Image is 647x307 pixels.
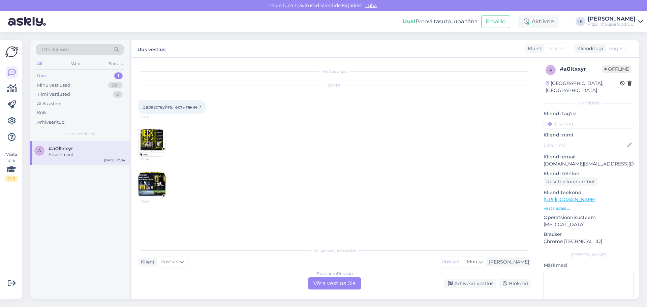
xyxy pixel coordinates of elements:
[481,15,510,28] button: Emailid
[588,16,636,22] div: [PERSON_NAME]
[544,231,634,238] p: Brauser
[137,44,165,53] label: Uus vestlus
[438,257,463,267] div: Russian
[108,82,123,89] div: 99+
[38,148,41,153] span: a
[37,82,70,89] div: Minu vestlused
[588,22,636,27] div: Fitpoint Superfood OÜ
[576,17,585,26] div: IK
[544,153,634,160] p: Kliendi email
[486,258,529,266] div: [PERSON_NAME]
[49,146,73,152] span: #a0ltxxyr
[37,91,70,98] div: Tiimi vestlused
[138,172,165,199] img: Attachment
[42,46,69,53] span: Otsi kliente
[544,189,634,196] p: Klienditeekond
[575,45,603,52] div: Klienditugi
[37,72,46,79] div: Uus
[107,59,124,68] div: Socials
[160,258,179,266] span: Russian
[588,16,643,27] a: [PERSON_NAME]Fitpoint Superfood OÜ
[308,277,361,289] div: Võta vestlus üle
[544,100,634,106] div: Kliendi info
[544,131,634,139] p: Kliendi nimi
[544,119,634,129] input: Lisa tag
[544,221,634,228] p: [MEDICAL_DATA]
[544,214,634,221] p: Operatsioonisüsteem
[544,177,598,186] div: Küsi telefoninumbrit
[114,72,123,79] div: 1
[141,199,166,204] span: 17:04
[363,2,379,8] span: Luba
[138,68,531,74] div: Vestlus algas
[317,271,353,277] div: Russian to Russian
[547,45,565,52] span: Russian
[140,115,165,120] span: 17:04
[5,176,18,182] div: 2 / 3
[138,247,531,253] div: Valige keel ja vastake
[113,91,123,98] div: 0
[544,170,634,177] p: Kliendi telefon
[546,80,620,94] div: [GEOGRAPHIC_DATA], [GEOGRAPHIC_DATA]
[467,258,477,265] span: Muu
[5,45,18,58] img: Askly Logo
[544,262,634,269] p: Märkmed
[544,160,634,167] p: [DOMAIN_NAME][EMAIL_ADDRESS][DOMAIN_NAME]
[64,131,96,137] span: Uued vestlused
[609,45,626,52] span: English
[37,100,62,107] div: AI Assistent
[138,258,155,266] div: Klient
[104,158,125,163] div: [DATE] 17:04
[70,59,82,68] div: Web
[544,142,626,149] input: Lisa nimi
[37,119,65,126] div: Arhiveeritud
[403,18,415,25] b: Uus!
[525,45,542,52] div: Klient
[544,252,634,258] div: [PERSON_NAME]
[518,16,559,28] div: Aktiivne
[499,279,531,288] div: Blokeeri
[560,65,602,73] div: # a0ltxxyr
[544,110,634,117] p: Kliendi tag'id
[143,104,201,110] span: Здравствуйте, есть такие ?
[602,65,631,73] span: Offline
[544,238,634,245] p: Chrome [TECHNICAL_ID]
[549,67,552,72] span: a
[444,279,496,288] div: Arhiveeri vestlus
[544,205,634,211] p: Vaata edasi ...
[141,157,166,162] span: 17:04
[5,151,18,182] div: Vaata siia
[49,152,125,158] div: Attachment
[37,110,47,116] div: Kõik
[544,196,596,203] a: [URL][DOMAIN_NAME]
[138,129,165,156] img: Attachment
[138,83,531,89] div: [DATE]
[403,18,479,26] div: Proovi tasuta juba täna:
[36,59,43,68] div: All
